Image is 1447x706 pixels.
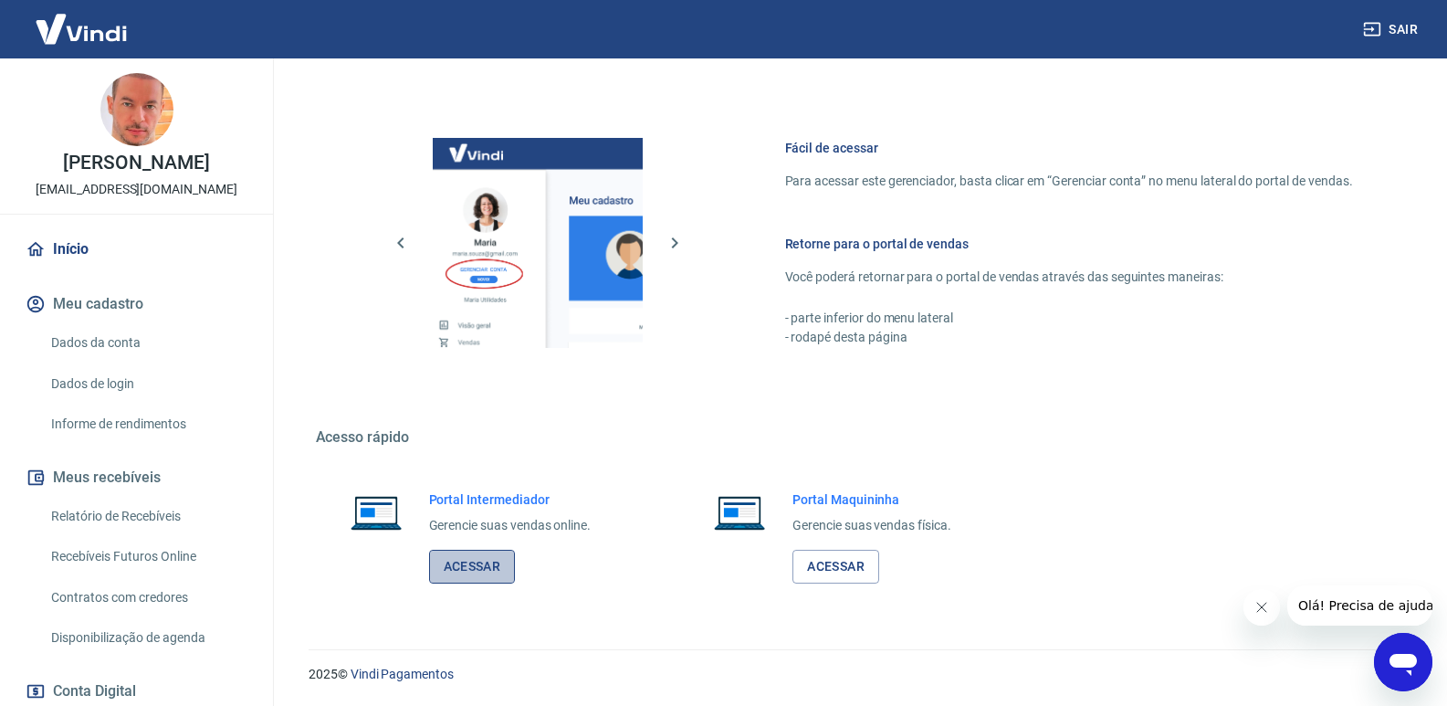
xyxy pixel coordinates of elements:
img: 53b38a2a-2b1a-44c9-a1b8-a8d3ea727a89.jpeg [100,73,173,146]
h6: Fácil de acessar [785,139,1353,157]
img: Imagem de um notebook aberto [338,490,414,534]
h6: Portal Maquininha [792,490,951,509]
a: Informe de rendimentos [44,406,251,443]
a: Relatório de Recebíveis [44,498,251,535]
img: Imagem da dashboard mostrando o botão de gerenciar conta na sidebar no lado esquerdo [433,138,643,348]
img: Imagem de um notebook aberto [701,490,778,534]
button: Meu cadastro [22,284,251,324]
iframe: Fechar mensagem [1243,589,1280,626]
a: Dados da conta [44,324,251,362]
span: Olá! Precisa de ajuda? [11,13,153,27]
iframe: Botão para abrir a janela de mensagens [1374,633,1432,691]
button: Meus recebíveis [22,458,251,498]
h6: Portal Intermediador [429,490,592,509]
a: Vindi Pagamentos [351,667,454,681]
a: Contratos com credores [44,579,251,616]
button: Sair [1359,13,1425,47]
a: Início [22,229,251,269]
img: Vindi [22,1,141,57]
h5: Acesso rápido [316,428,1397,447]
p: Você poderá retornar para o portal de vendas através das seguintes maneiras: [785,268,1353,287]
a: Acessar [429,550,516,584]
a: Acessar [792,550,879,584]
h6: Retorne para o portal de vendas [785,235,1353,253]
a: Recebíveis Futuros Online [44,538,251,575]
p: 2025 © [309,665,1403,684]
p: Para acessar este gerenciador, basta clicar em “Gerenciar conta” no menu lateral do portal de ven... [785,172,1353,191]
p: [PERSON_NAME] [63,153,209,173]
a: Dados de login [44,365,251,403]
p: Gerencie suas vendas física. [792,516,951,535]
a: Disponibilização de agenda [44,619,251,657]
p: [EMAIL_ADDRESS][DOMAIN_NAME] [36,180,237,199]
p: - parte inferior do menu lateral [785,309,1353,328]
p: - rodapé desta página [785,328,1353,347]
iframe: Mensagem da empresa [1287,585,1432,626]
p: Gerencie suas vendas online. [429,516,592,535]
